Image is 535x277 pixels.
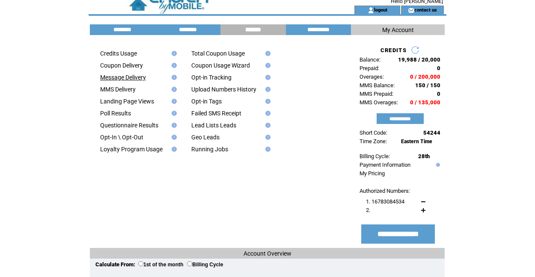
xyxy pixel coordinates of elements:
input: Billing Cycle [187,261,192,266]
a: Landing Page Views [100,98,154,105]
a: Poll Results [100,110,131,117]
input: 1st of the month [138,261,143,266]
span: 0 / 135,000 [410,99,440,106]
span: MMS Prepaid: [360,91,393,97]
span: My Account [382,27,414,33]
a: My Pricing [360,170,385,177]
span: Overages: [360,74,384,80]
a: logout [374,7,387,12]
span: Account Overview [244,250,291,257]
img: help.gif [169,63,177,68]
span: 2. [366,207,370,213]
a: MMS Delivery [100,86,136,93]
span: 54244 [423,130,440,136]
a: Opt-in Tags [191,98,222,105]
a: Payment Information [360,162,410,168]
span: MMS Balance: [360,82,395,88]
span: CREDITS [380,47,407,53]
img: help.gif [263,75,270,80]
img: help.gif [169,99,177,104]
span: 150 / 150 [415,82,440,88]
img: help.gif [263,51,270,56]
a: Geo Leads [191,134,220,141]
span: 0 [437,91,440,97]
span: 1. 16783084534 [366,198,404,205]
img: help.gif [263,135,270,140]
img: help.gif [263,63,270,68]
span: Calculate From: [95,261,135,268]
span: 0 [437,65,440,71]
a: Questionnaire Results [100,122,158,129]
label: Billing Cycle [187,262,223,268]
a: Credits Usage [100,50,137,57]
a: Loyalty Program Usage [100,146,163,153]
span: Time Zone: [360,138,387,144]
img: help.gif [169,135,177,140]
img: help.gif [169,111,177,116]
a: Opt-In \ Opt-Out [100,134,143,141]
label: 1st of the month [138,262,183,268]
span: Authorized Numbers: [360,188,410,194]
img: help.gif [263,147,270,152]
img: help.gif [263,123,270,128]
a: Upload Numbers History [191,86,256,93]
img: help.gif [169,147,177,152]
img: contact_us_icon.gif [408,7,414,14]
span: 0 / 200,000 [410,74,440,80]
a: Opt-in Tracking [191,74,232,81]
a: Total Coupon Usage [191,50,245,57]
span: 19,988 / 20,000 [398,56,440,63]
a: Failed SMS Receipt [191,110,241,117]
img: account_icon.gif [368,7,374,14]
img: help.gif [169,87,177,92]
a: Lead Lists Leads [191,122,236,129]
span: Billing Cycle: [360,153,390,159]
span: Eastern Time [401,138,432,144]
img: help.gif [434,163,440,167]
img: help.gif [263,111,270,116]
img: help.gif [169,75,177,80]
img: help.gif [263,87,270,92]
a: Coupon Delivery [100,62,143,69]
a: Message Delivery [100,74,146,81]
img: help.gif [263,99,270,104]
span: MMS Overages: [360,99,398,106]
span: 28th [418,153,430,159]
span: Short Code: [360,130,387,136]
a: contact us [414,7,437,12]
img: help.gif [169,123,177,128]
a: Running Jobs [191,146,228,153]
img: help.gif [169,51,177,56]
span: Balance: [360,56,380,63]
span: Prepaid: [360,65,379,71]
a: Coupon Usage Wizard [191,62,250,69]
